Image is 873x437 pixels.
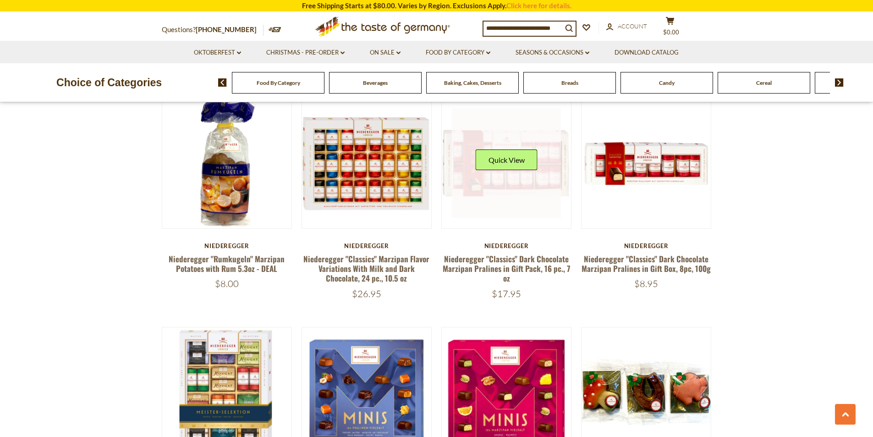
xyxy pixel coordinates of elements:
[659,79,675,86] a: Candy
[266,48,345,58] a: Christmas - PRE-ORDER
[615,48,679,58] a: Download Catalog
[162,99,292,228] img: Niederegger
[492,288,521,299] span: $17.95
[663,28,679,36] span: $0.00
[303,253,429,284] a: Niederegger "Classics" Marzipan Flavor Variations With Milk and Dark Chocolate, 24 pc., 10.5 oz
[606,22,647,32] a: Account
[756,79,772,86] a: Cereal
[426,48,490,58] a: Food By Category
[618,22,647,30] span: Account
[443,253,570,284] a: Niederegger "Classics" Dark Chocolate Marzipan Pralines in Gift Pack, 16 pc., 7 oz
[442,99,571,228] img: Niederegger
[196,25,257,33] a: [PHONE_NUMBER]
[162,24,264,36] p: Questions?
[561,79,578,86] a: Breads
[516,48,589,58] a: Seasons & Occasions
[162,242,292,249] div: Niederegger
[476,149,538,170] button: Quick View
[581,242,712,249] div: Niederegger
[370,48,401,58] a: On Sale
[634,278,658,289] span: $8.95
[506,1,571,10] a: Click here for details.
[582,253,711,274] a: Niederegger "Classics" Dark Chocolate Marzipan Pralines in Gift Box, 8pc, 100g
[657,17,684,39] button: $0.00
[582,99,711,228] img: Niederegger
[218,78,227,87] img: previous arrow
[363,79,388,86] a: Beverages
[169,253,285,274] a: Niederegger "Rumkugeln" Marzipan Potatoes with Rum 5.3oz - DEAL
[302,242,432,249] div: Niederegger
[215,278,239,289] span: $8.00
[444,79,501,86] a: Baking, Cakes, Desserts
[302,99,432,228] img: Niederegger
[441,242,572,249] div: Niederegger
[194,48,241,58] a: Oktoberfest
[257,79,300,86] a: Food By Category
[835,78,844,87] img: next arrow
[352,288,381,299] span: $26.95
